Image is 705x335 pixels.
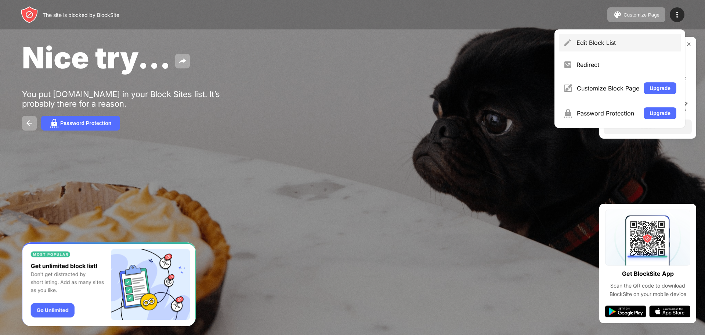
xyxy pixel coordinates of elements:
div: Customize Page [623,12,659,18]
div: Redirect [576,61,676,68]
img: menu-customize.svg [563,84,572,93]
div: The site is blocked by BlockSite [43,12,119,18]
button: Upgrade [644,107,676,119]
img: back.svg [25,119,34,128]
button: Customize Page [607,7,665,22]
button: Upgrade [644,82,676,94]
span: Nice try... [22,40,171,75]
div: Password Protection [577,110,639,117]
img: share.svg [178,57,187,65]
img: header-logo.svg [21,6,38,24]
img: pallet.svg [613,10,622,19]
div: Password Protection [60,120,111,126]
div: Scan the QR code to download BlockSite on your mobile device [605,282,690,298]
img: menu-password.svg [563,109,572,118]
img: password.svg [50,119,59,128]
img: google-play.svg [605,306,646,317]
iframe: Banner [22,242,196,327]
img: menu-redirect.svg [563,60,572,69]
div: Get BlockSite App [622,268,674,279]
img: menu-icon.svg [673,10,681,19]
button: Password Protection [41,116,120,131]
div: Customize Block Page [577,85,639,92]
img: menu-pencil.svg [563,38,572,47]
img: app-store.svg [649,306,690,317]
div: Edit Block List [576,39,676,46]
img: qrcode.svg [605,210,690,265]
div: You put [DOMAIN_NAME] in your Block Sites list. It’s probably there for a reason. [22,89,249,108]
img: rate-us-close.svg [686,41,692,47]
